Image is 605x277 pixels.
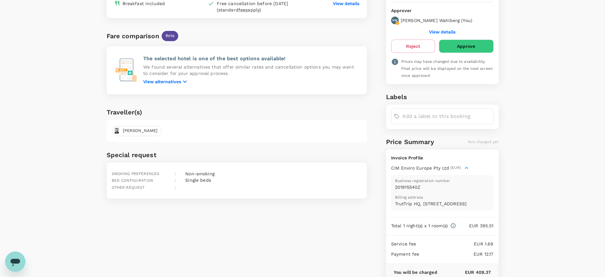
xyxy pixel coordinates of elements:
div: Non-smoking [183,168,215,177]
div: Fare comparison [107,31,159,41]
button: View details [429,29,455,34]
p: 201915540Z [395,184,490,190]
span: (EUR) [450,165,461,171]
input: Add a label to this booking [402,111,491,121]
p: You will be charged [394,269,437,275]
p: EUR 1.69 [416,241,494,247]
p: TrutTrip HQ, [STREET_ADDRESS] [395,200,490,207]
button: Approve [439,40,493,53]
span: Beta [162,33,179,39]
p: VW [392,18,397,23]
p: Service fee [391,241,416,247]
span: Prices may have changed due to availability. Final price will be displayed on the next screen onc... [401,59,493,78]
h6: Traveller(s) [107,107,367,117]
h6: Labels [386,92,499,102]
p: EUR 409.37 [437,269,491,275]
p: We found several alternatives that offer similar rates and cancellation options you may want to c... [143,64,359,77]
button: View details [333,0,359,7]
p: [PERSON_NAME] Wahlberg ( You ) [401,17,472,24]
span: Billing address [395,195,490,199]
p: EUR 395.51 [456,222,493,229]
span: [PERSON_NAME] [119,128,162,134]
p: View alternatives [143,78,181,85]
span: : [175,185,176,190]
div: Single beds [183,174,211,184]
p: Invoice Profile [391,155,494,161]
div: Free cancellation before [DATE] (standard apply) [217,0,307,13]
span: Not charged yet [468,140,498,144]
p: Total 1 night(s) x 1 room(s) [391,222,448,229]
button: Reject [391,40,435,53]
span: Business registration number [395,179,490,183]
p: The selected hotel is one of the best options available! [143,55,359,62]
p: Payment fee [391,251,419,257]
p: Approver [391,7,494,14]
img: avatar-6729df502c626.jpeg [113,127,121,135]
button: CIM Enviro Europe Pty Ltd(EUR) [391,165,468,171]
iframe: Button to launch messaging window [5,251,25,272]
h6: Special request [107,150,367,160]
span: : [175,171,176,176]
span: fees [238,7,248,12]
span: Other request [112,185,145,190]
button: View alternatives [143,78,189,85]
div: Breakfast included [123,0,165,7]
span: Smoking preferences [112,171,160,176]
span: CIM Enviro Europe Pty Ltd [391,165,449,171]
span: : [175,178,176,183]
h6: Price Summary [386,137,434,147]
span: Bed configuration [112,178,153,183]
p: EUR 12.17 [419,251,494,257]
